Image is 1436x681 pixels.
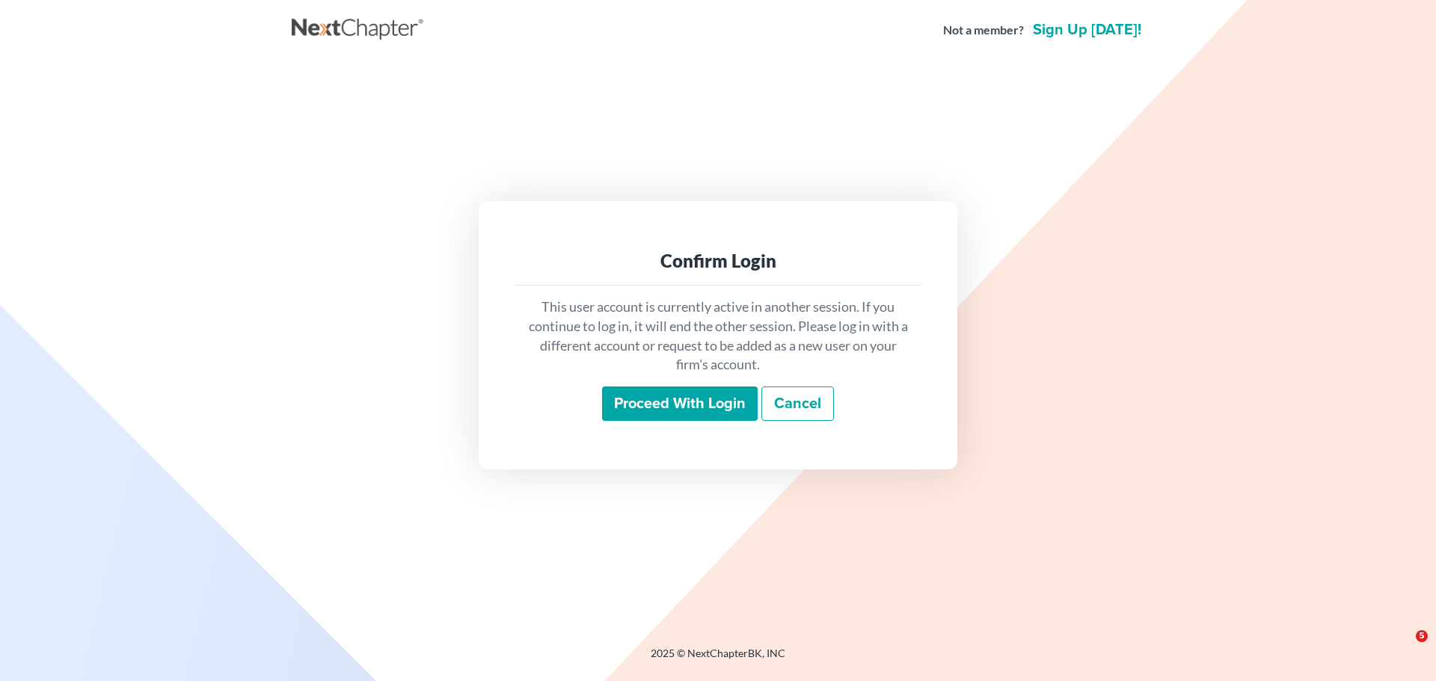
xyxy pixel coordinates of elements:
[943,22,1024,39] strong: Not a member?
[602,386,758,421] input: Proceed with login
[1385,630,1421,666] iframe: Intercom live chat
[761,386,834,421] a: Cancel
[292,646,1144,673] div: 2025 © NextChapterBK, INC
[527,298,909,375] p: This user account is currently active in another session. If you continue to log in, it will end ...
[1416,630,1428,642] span: 5
[527,249,909,273] div: Confirm Login
[1030,22,1144,37] a: Sign up [DATE]!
